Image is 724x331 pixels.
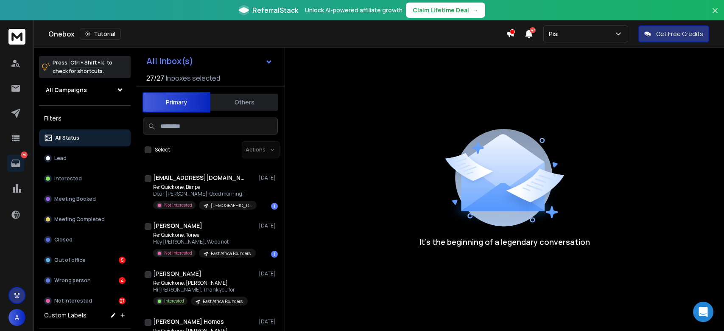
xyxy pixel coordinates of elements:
p: Hi [PERSON_NAME], Thank you for [153,286,248,293]
button: All Campaigns [39,81,131,98]
div: 5 [119,257,126,264]
p: [DATE] [259,318,278,325]
button: Meeting Booked [39,191,131,208]
h1: [PERSON_NAME] [153,269,201,278]
label: Select [155,146,170,153]
span: 47 [530,27,536,33]
a: 36 [7,155,24,172]
div: Open Intercom Messenger [693,302,713,322]
button: Meeting Completed [39,211,131,228]
h1: [EMAIL_ADDRESS][DOMAIN_NAME] [153,174,246,182]
p: [DEMOGRAPHIC_DATA] Founders [211,202,252,209]
p: Pisi [549,30,562,38]
p: Wrong person [54,277,91,284]
span: → [472,6,478,14]
p: Unlock AI-powered affiliate growth [305,6,403,14]
button: Lead [39,150,131,167]
button: Get Free Credits [638,25,709,42]
button: A [8,309,25,326]
h1: [PERSON_NAME] Homes [153,317,224,326]
div: 1 [271,251,278,258]
button: Primary [143,92,210,112]
span: 27 / 27 [146,73,164,83]
p: [DATE] [259,270,278,277]
button: Others [210,93,278,112]
p: Press to check for shortcuts. [53,59,112,76]
h1: All Inbox(s) [146,57,193,65]
button: All Status [39,129,131,146]
button: Tutorial [80,28,121,40]
p: Get Free Credits [656,30,703,38]
span: ReferralStack [252,5,298,15]
button: Claim Lifetime Deal→ [406,3,485,18]
p: Meeting Booked [54,196,96,202]
button: Closed [39,231,131,248]
div: 4 [119,277,126,284]
p: Not Interested [164,250,192,256]
p: Hey [PERSON_NAME], We do not [153,238,255,245]
span: Ctrl + Shift + k [69,58,105,67]
button: Not Interested27 [39,292,131,309]
p: East Africa Founders [203,298,243,305]
p: East Africa Founders [211,250,251,257]
p: Interested [164,298,184,304]
p: Re: Quick one, Tonee [153,232,255,238]
div: 1 [271,203,278,210]
button: Wrong person4 [39,272,131,289]
button: All Inbox(s) [140,53,280,70]
p: Not Interested [54,297,92,304]
p: Closed [54,236,73,243]
button: Close banner [710,5,721,25]
p: 36 [21,151,28,158]
h1: [PERSON_NAME] [153,222,202,230]
p: Meeting Completed [54,216,105,223]
button: Interested [39,170,131,187]
h3: Custom Labels [44,311,87,320]
p: [DATE] [259,222,278,229]
p: Re: Quick one, [PERSON_NAME] [153,280,248,286]
h3: Filters [39,112,131,124]
p: Lead [54,155,67,162]
p: It’s the beginning of a legendary conversation [419,236,590,248]
p: Dear [PERSON_NAME], Good morning. I [153,191,255,197]
button: Out of office5 [39,252,131,269]
p: Not Interested [164,202,192,208]
p: [DATE] [259,174,278,181]
h1: All Campaigns [46,86,87,94]
p: All Status [55,135,79,141]
h3: Inboxes selected [166,73,220,83]
p: Interested [54,175,82,182]
div: 27 [119,297,126,304]
div: Onebox [48,28,506,40]
p: Out of office [54,257,86,264]
p: Re: Quick one, Bimpe [153,184,255,191]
